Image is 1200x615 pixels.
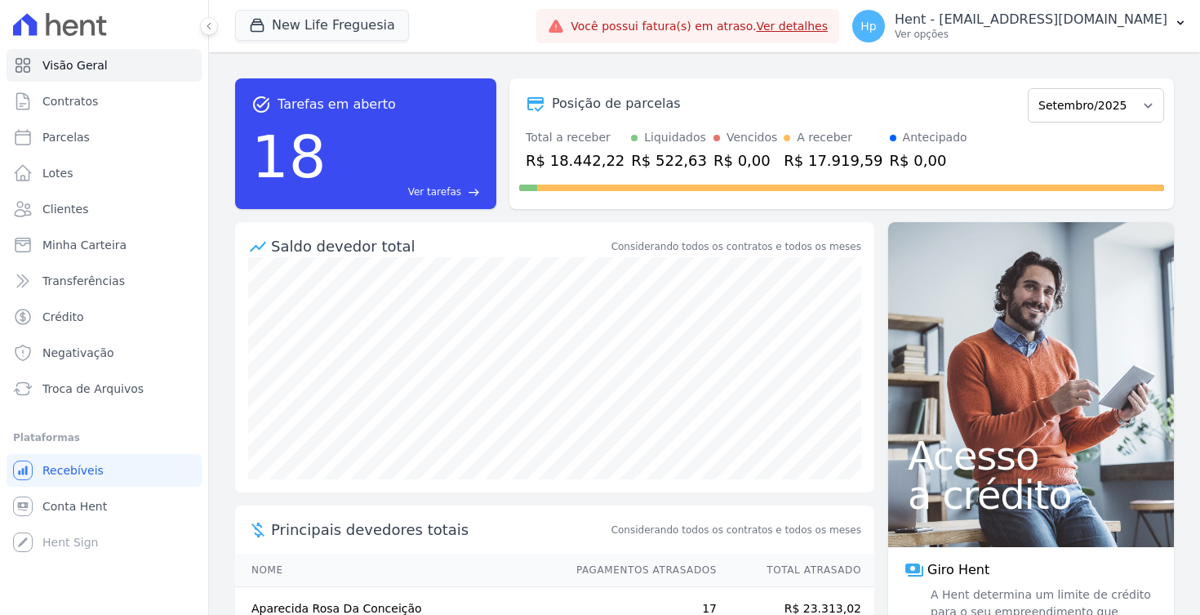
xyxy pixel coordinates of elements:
span: Principais devedores totais [271,519,608,541]
span: Você possui fatura(s) em atraso. [571,18,828,35]
span: Transferências [42,273,125,289]
a: Troca de Arquivos [7,372,202,405]
div: 18 [251,114,327,199]
span: Giro Hent [927,560,989,580]
span: Troca de Arquivos [42,381,144,397]
span: Parcelas [42,129,90,145]
span: Crédito [42,309,84,325]
div: R$ 17.919,59 [784,149,882,172]
div: Plataformas [13,428,195,448]
div: R$ 18.442,22 [526,149,624,172]
th: Nome [235,554,561,587]
a: Negativação [7,336,202,369]
a: Ver detalhes [756,20,828,33]
span: Lotes [42,165,73,181]
a: Conta Hent [7,490,202,523]
div: A receber [797,129,852,146]
span: Considerando todos os contratos e todos os meses [611,523,861,537]
button: New Life Freguesia [235,10,409,41]
div: Considerando todos os contratos e todos os meses [611,239,861,254]
div: R$ 0,00 [713,149,777,172]
span: Tarefas em aberto [278,95,396,114]
th: Total Atrasado [718,554,874,587]
div: Vencidos [727,129,777,146]
a: Minha Carteira [7,229,202,261]
span: Minha Carteira [42,237,127,253]
th: Pagamentos Atrasados [561,554,718,587]
div: R$ 0,00 [890,149,967,172]
span: Conta Hent [42,498,107,515]
div: Antecipado [903,129,967,146]
a: Recebíveis [7,454,202,487]
a: Transferências [7,265,202,297]
span: Hp [860,20,876,32]
a: Lotes [7,157,202,189]
div: Posição de parcelas [552,94,681,114]
p: Hent - [EMAIL_ADDRESS][DOMAIN_NAME] [895,11,1167,28]
span: Acesso [908,436,1154,475]
div: Liquidados [644,129,706,146]
p: Ver opções [895,28,1167,41]
a: Ver tarefas east [333,185,480,199]
span: Visão Geral [42,57,108,74]
button: Hp Hent - [EMAIL_ADDRESS][DOMAIN_NAME] Ver opções [839,3,1200,49]
a: Contratos [7,85,202,118]
span: Ver tarefas [408,185,461,199]
span: Recebíveis [42,462,104,479]
div: Saldo devedor total [271,235,608,257]
a: Crédito [7,301,202,333]
span: Clientes [42,201,88,217]
div: Total a receber [526,129,624,146]
span: Negativação [42,345,114,361]
span: task_alt [251,95,271,114]
div: R$ 522,63 [631,149,707,172]
a: Visão Geral [7,49,202,82]
a: Clientes [7,193,202,225]
span: a crédito [908,475,1154,515]
span: Contratos [42,93,98,109]
span: east [468,186,480,198]
a: Parcelas [7,121,202,154]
